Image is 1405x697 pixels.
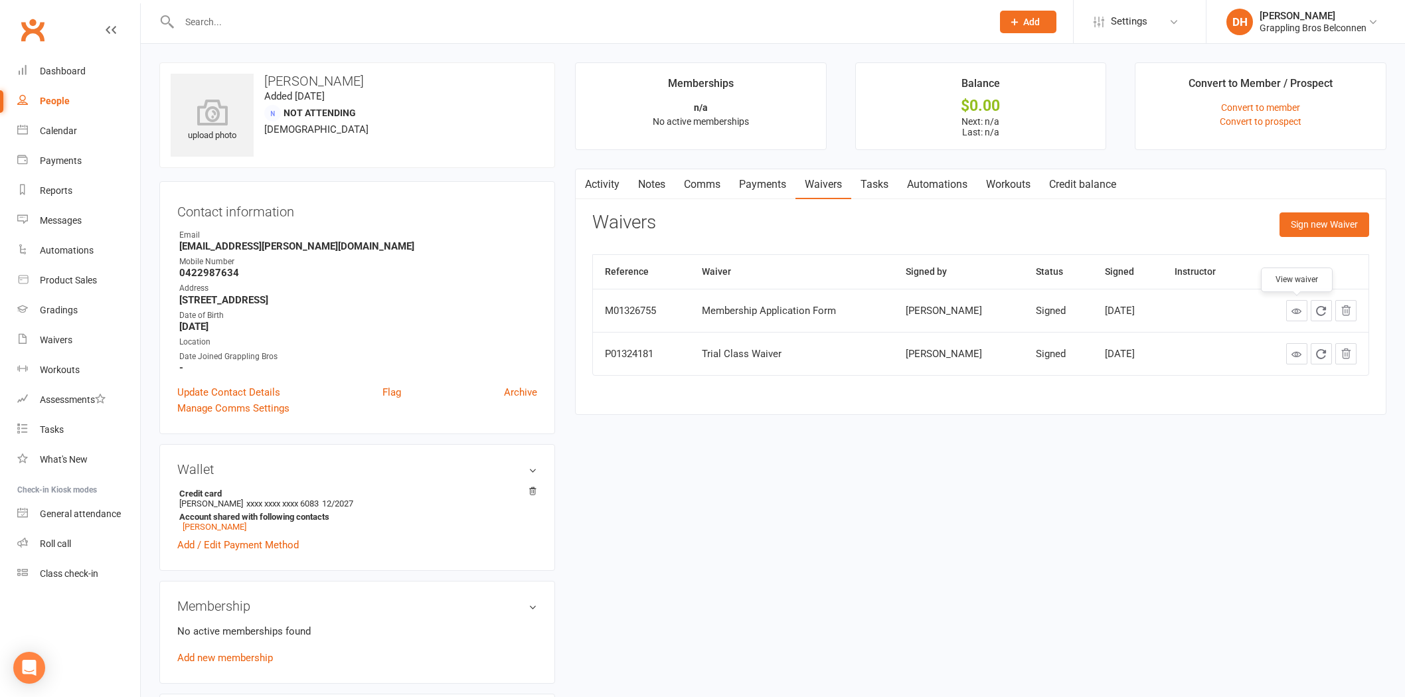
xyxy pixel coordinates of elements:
div: Dashboard [40,66,86,76]
div: Grappling Bros Belconnen [1260,22,1366,34]
a: Gradings [17,295,140,325]
strong: n/a [694,102,708,113]
strong: - [179,362,537,374]
span: Not Attending [284,108,356,118]
a: Payments [17,146,140,176]
div: Convert to Member / Prospect [1189,75,1333,99]
div: [PERSON_NAME] [906,348,1011,360]
a: Automations [17,236,140,266]
a: Convert to prospect [1220,116,1301,127]
p: Next: n/a Last: n/a [868,116,1094,137]
a: Manage Comms Settings [177,400,289,416]
div: $0.00 [868,99,1094,113]
h3: [PERSON_NAME] [171,74,544,88]
a: Roll call [17,529,140,559]
div: [PERSON_NAME] [906,305,1011,317]
div: Address [179,282,537,295]
h3: Waivers [592,212,656,233]
div: Product Sales [40,275,97,285]
div: Tasks [40,424,64,435]
a: People [17,86,140,116]
a: Payments [730,169,795,200]
a: Messages [17,206,140,236]
a: Assessments [17,385,140,415]
button: Add [1000,11,1056,33]
div: [DATE] [1105,305,1151,317]
a: Credit balance [1040,169,1125,200]
a: Workouts [17,355,140,385]
div: M01326755 [605,305,678,317]
div: Email [179,229,537,242]
a: Reports [17,176,140,206]
span: Add [1023,17,1040,27]
a: Class kiosk mode [17,559,140,589]
div: Messages [40,215,82,226]
div: Date Joined Grappling Bros [179,350,537,363]
div: upload photo [171,99,254,143]
strong: [EMAIL_ADDRESS][PERSON_NAME][DOMAIN_NAME] [179,240,537,252]
th: Status [1024,255,1094,289]
a: Tasks [851,169,898,200]
div: Reports [40,185,72,196]
a: Clubworx [16,13,49,46]
div: Memberships [668,75,734,99]
div: Payments [40,155,82,166]
a: Waivers [17,325,140,355]
div: Assessments [40,394,106,405]
h3: Contact information [177,199,537,219]
a: Update Contact Details [177,384,280,400]
a: Product Sales [17,266,140,295]
div: Signed [1036,305,1082,317]
a: Waivers [795,169,851,200]
a: Activity [576,169,629,200]
div: What's New [40,454,88,465]
div: Automations [40,245,94,256]
a: Flag [382,384,401,400]
a: [PERSON_NAME] [183,522,246,532]
a: Dashboard [17,56,140,86]
div: Mobile Number [179,256,537,268]
div: Workouts [40,364,80,375]
time: Added [DATE] [264,90,325,102]
th: Signed by [894,255,1023,289]
div: Balance [961,75,1000,99]
div: Date of Birth [179,309,537,322]
span: 12/2027 [322,499,353,508]
input: Search... [175,13,983,31]
div: Gradings [40,305,78,315]
a: Convert to member [1221,102,1300,113]
h3: Membership [177,599,537,613]
div: P01324181 [605,348,678,360]
div: People [40,96,70,106]
div: General attendance [40,508,121,519]
strong: Credit card [179,489,531,499]
a: Archive [504,384,537,400]
th: Reference [593,255,690,289]
a: Comms [675,169,730,200]
span: Settings [1111,7,1147,37]
div: Signed [1036,348,1082,360]
th: Waiver [690,255,894,289]
a: Add / Edit Payment Method [177,537,299,553]
a: General attendance kiosk mode [17,499,140,529]
strong: [STREET_ADDRESS] [179,294,537,306]
div: [DATE] [1105,348,1151,360]
div: Open Intercom Messenger [13,652,45,684]
strong: [DATE] [179,321,537,333]
div: Class check-in [40,568,98,579]
a: Automations [898,169,977,200]
div: Membership Application Form [702,305,882,317]
th: Instructor [1163,255,1247,289]
button: Sign new Waiver [1280,212,1369,236]
div: [PERSON_NAME] [1260,10,1366,22]
strong: 0422987634 [179,267,537,279]
p: No active memberships found [177,623,537,639]
th: Signed [1093,255,1163,289]
a: What's New [17,445,140,475]
div: Location [179,336,537,348]
span: No active memberships [653,116,749,127]
strong: Account shared with following contacts [179,512,531,522]
div: Calendar [40,125,77,136]
div: Trial Class Waiver [702,348,882,360]
h3: Wallet [177,462,537,477]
